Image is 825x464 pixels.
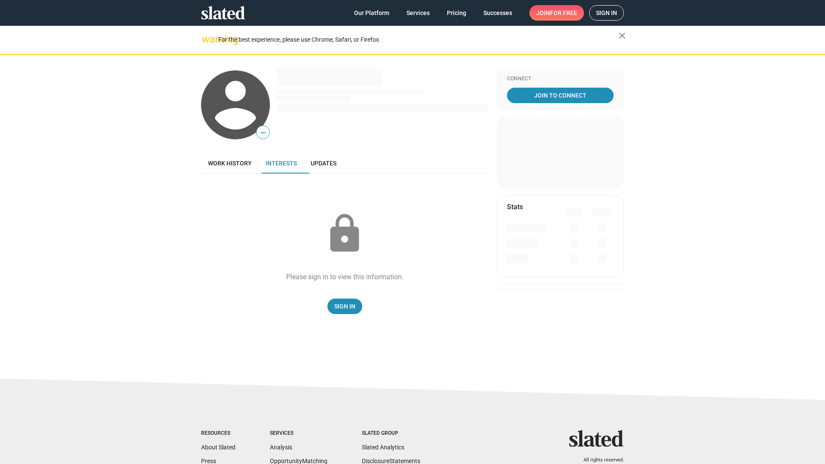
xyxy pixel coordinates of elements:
[323,212,366,255] mat-icon: lock
[347,5,396,21] a: Our Platform
[201,444,235,451] a: About Slated
[440,5,473,21] a: Pricing
[201,430,235,437] div: Resources
[208,160,252,167] span: Work history
[550,5,577,21] span: for free
[334,299,355,314] span: Sign In
[596,6,617,20] span: Sign in
[266,160,297,167] span: Interests
[202,34,212,44] mat-icon: warning
[507,88,614,103] a: Join To Connect
[304,153,343,174] a: Updates
[327,299,362,314] a: Sign In
[529,5,584,21] a: Joinfor free
[354,5,389,21] span: Our Platform
[201,153,259,174] a: Work history
[400,5,437,21] a: Services
[509,88,612,103] span: Join To Connect
[270,430,327,437] div: Services
[362,430,420,437] div: Slated Group
[447,5,466,21] span: Pricing
[589,5,624,21] a: Sign in
[218,34,619,46] div: For the best experience, please use Chrome, Safari, or Firefox.
[477,5,519,21] a: Successes
[507,76,614,82] div: Connect
[259,153,304,174] a: Interests
[536,5,577,21] span: Join
[483,5,512,21] span: Successes
[406,5,430,21] span: Services
[507,202,523,211] mat-card-title: Stats
[311,160,336,167] span: Updates
[270,444,292,451] a: Analysis
[362,444,404,451] a: Slated Analytics
[286,272,403,281] div: Please sign in to view this information.
[257,127,269,138] span: —
[617,31,627,41] mat-icon: close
